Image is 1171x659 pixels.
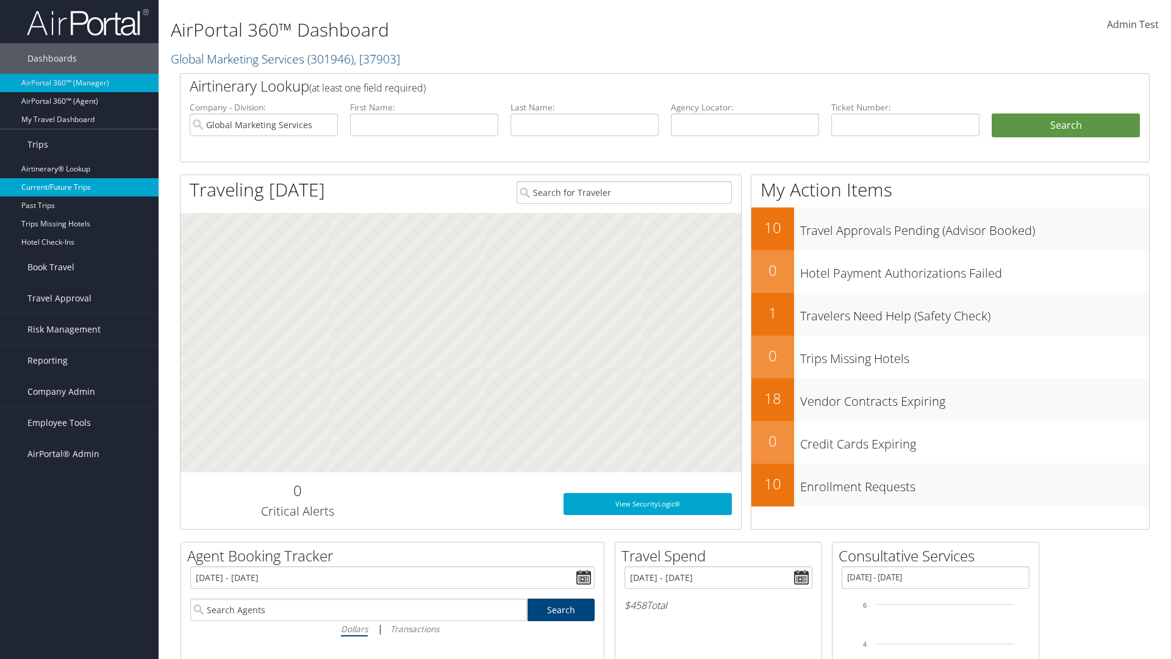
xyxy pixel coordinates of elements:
a: 0Credit Cards Expiring [751,421,1149,464]
h2: 10 [751,217,794,238]
span: AirPortal® Admin [27,439,99,469]
label: Company - Division: [190,101,338,113]
h3: Hotel Payment Authorizations Failed [800,259,1149,282]
a: 1Travelers Need Help (Safety Check) [751,293,1149,336]
span: $458 [625,599,646,612]
span: (at least one field required) [309,81,426,95]
h2: Agent Booking Tracker [187,546,604,566]
i: Transactions [390,623,439,635]
a: 18Vendor Contracts Expiring [751,378,1149,421]
span: Travel Approval [27,283,91,314]
a: 0Hotel Payment Authorizations Failed [751,250,1149,293]
h3: Credit Cards Expiring [800,430,1149,453]
h3: Vendor Contracts Expiring [800,387,1149,410]
h2: 0 [751,431,794,452]
span: Employee Tools [27,408,91,438]
h3: Trips Missing Hotels [800,344,1149,367]
span: Book Travel [27,252,74,283]
a: Search [528,599,595,621]
h6: Total [625,599,812,612]
h1: My Action Items [751,177,1149,203]
h2: 0 [751,260,794,281]
tspan: 4 [863,641,867,648]
span: Risk Management [27,314,101,345]
h3: Travel Approvals Pending (Advisor Booked) [800,216,1149,239]
h3: Enrollment Requests [800,472,1149,495]
h2: 0 [190,480,405,501]
div: | [190,621,595,636]
a: 10Travel Approvals Pending (Advisor Booked) [751,207,1149,250]
h2: 18 [751,388,794,409]
input: Search for Traveler [517,181,732,204]
h1: AirPortal 360™ Dashboard [171,17,829,43]
label: Last Name: [510,101,659,113]
h2: Airtinerary Lookup [190,76,1059,96]
a: View SecurityLogic® [564,493,732,515]
span: ( 301946 ) [307,51,354,67]
h2: 10 [751,474,794,494]
a: Global Marketing Services [171,51,400,67]
a: Admin Test [1107,6,1159,44]
label: First Name: [350,101,498,113]
h1: Traveling [DATE] [190,177,325,203]
span: Company Admin [27,376,95,407]
input: Search Agents [190,599,527,621]
i: Dollars [341,623,368,635]
button: Search [992,113,1140,138]
a: 10Enrollment Requests [751,464,1149,506]
h2: Travel Spend [621,546,822,566]
h2: 1 [751,303,794,323]
tspan: 6 [863,602,867,609]
span: Trips [27,129,48,160]
label: Ticket Number: [831,101,979,113]
h3: Travelers Need Help (Safety Check) [800,301,1149,325]
span: Reporting [27,345,68,376]
span: Admin Test [1107,18,1159,31]
h3: Critical Alerts [190,503,405,520]
span: , [ 37903 ] [354,51,400,67]
h2: 0 [751,345,794,366]
label: Agency Locator: [671,101,819,113]
span: Dashboards [27,43,77,74]
a: 0Trips Missing Hotels [751,336,1149,378]
img: airportal-logo.png [27,8,149,37]
h2: Consultative Services [839,546,1039,566]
